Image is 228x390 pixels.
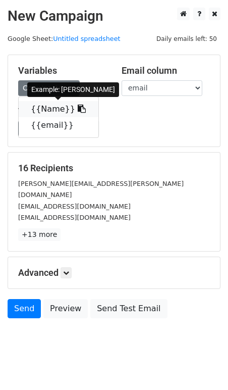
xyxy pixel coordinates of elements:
[18,65,106,76] h5: Variables
[18,267,210,278] h5: Advanced
[19,101,98,117] a: {{Name}}
[122,65,210,76] h5: Email column
[18,203,131,210] small: [EMAIL_ADDRESS][DOMAIN_NAME]
[43,299,88,318] a: Preview
[8,35,121,42] small: Google Sheet:
[153,33,220,44] span: Daily emails left: 50
[178,342,228,390] iframe: Chat Widget
[53,35,120,42] a: Untitled spreadsheet
[153,35,220,42] a: Daily emails left: 50
[18,180,184,199] small: [PERSON_NAME][EMAIL_ADDRESS][PERSON_NAME][DOMAIN_NAME]
[19,117,98,133] a: {{email}}
[18,228,61,241] a: +13 more
[18,214,131,221] small: [EMAIL_ADDRESS][DOMAIN_NAME]
[8,299,41,318] a: Send
[18,80,80,96] a: Copy/paste...
[90,299,167,318] a: Send Test Email
[18,163,210,174] h5: 16 Recipients
[27,82,119,97] div: Example: [PERSON_NAME]
[8,8,220,25] h2: New Campaign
